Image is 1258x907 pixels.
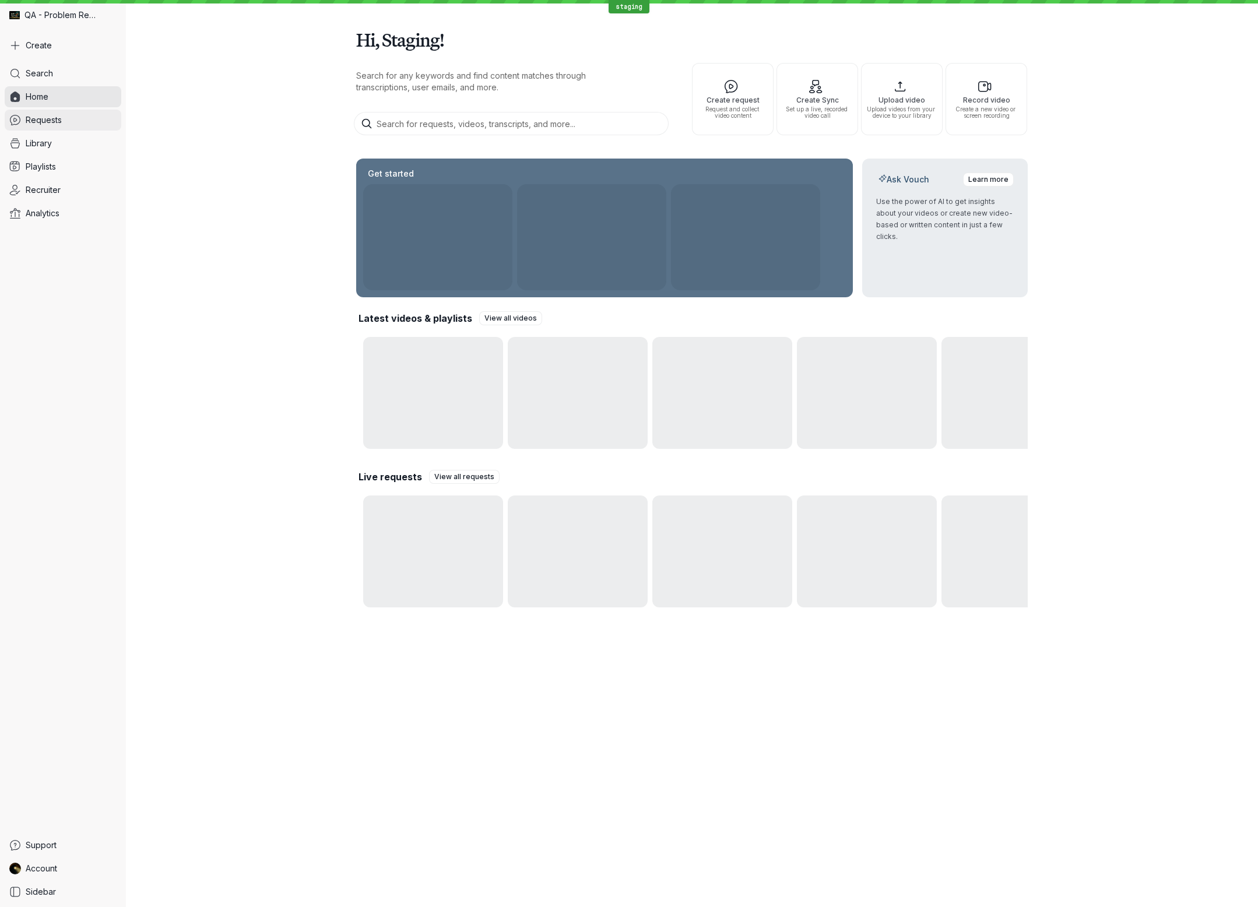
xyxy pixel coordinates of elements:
span: Support [26,839,57,851]
p: Search for any keywords and find content matches through transcriptions, user emails, and more. [356,70,636,93]
a: View all requests [429,470,500,484]
input: Search for requests, videos, transcripts, and more... [354,112,669,135]
span: Upload video [866,96,937,104]
h2: Latest videos & playlists [359,312,472,325]
img: QA - Problem Reproduction avatar [9,10,20,20]
span: Create a new video or screen recording [951,106,1022,119]
a: Home [5,86,121,107]
h2: Get started [366,168,416,180]
span: Analytics [26,208,59,219]
span: Create Sync [782,96,853,104]
span: Sidebar [26,886,56,898]
button: Create requestRequest and collect video content [692,63,774,135]
button: Record videoCreate a new video or screen recording [946,63,1027,135]
h2: Live requests [359,470,422,483]
a: Sidebar [5,881,121,902]
img: Staging Problem Reproduction avatar [9,863,21,874]
a: Support [5,835,121,856]
span: Account [26,863,57,874]
a: Playlists [5,156,121,177]
button: Create [5,35,121,56]
a: View all videos [479,311,542,325]
span: Create request [697,96,768,104]
a: Library [5,133,121,154]
button: Upload videoUpload videos from your device to your library [861,63,943,135]
span: Create [26,40,52,51]
span: Requests [26,114,62,126]
span: View all videos [484,312,537,324]
span: Library [26,138,52,149]
a: Learn more [963,173,1014,187]
h2: Ask Vouch [876,174,932,185]
p: Use the power of AI to get insights about your videos or create new video-based or written conten... [876,196,1014,242]
a: Recruiter [5,180,121,201]
a: Requests [5,110,121,131]
span: Request and collect video content [697,106,768,119]
span: Record video [951,96,1022,104]
span: View all requests [434,471,494,483]
span: Learn more [968,174,1008,185]
span: Home [26,91,48,103]
span: Playlists [26,161,56,173]
span: Search [26,68,53,79]
a: Analytics [5,203,121,224]
button: Create SyncSet up a live, recorded video call [776,63,858,135]
span: Recruiter [26,184,61,196]
span: Upload videos from your device to your library [866,106,937,119]
span: QA - Problem Reproduction [24,9,99,21]
a: Search [5,63,121,84]
a: Staging Problem Reproduction avatarAccount [5,858,121,879]
span: Set up a live, recorded video call [782,106,853,119]
h1: Hi, Staging! [356,23,1028,56]
div: QA - Problem Reproduction [5,5,121,26]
